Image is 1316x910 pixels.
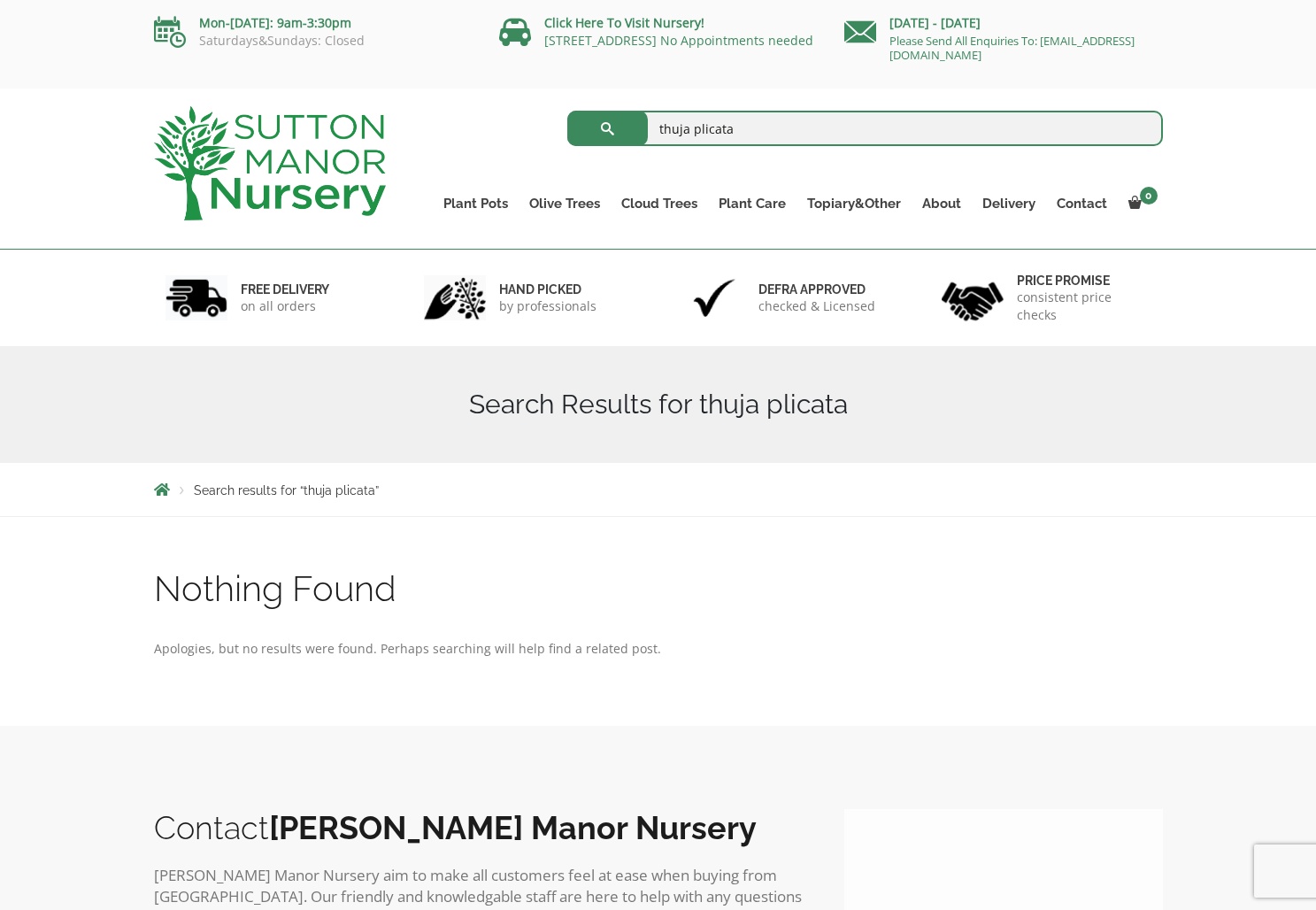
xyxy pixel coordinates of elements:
[544,32,813,49] a: [STREET_ADDRESS] No Appointments needed
[912,191,972,216] a: About
[154,106,386,220] img: logo
[519,191,611,216] a: Olive Trees
[1017,289,1151,324] p: consistent price checks
[611,191,708,216] a: Cloud Trees
[499,281,596,297] h6: hand picked
[844,12,1163,34] p: [DATE] - [DATE]
[241,297,329,315] p: on all orders
[433,191,519,216] a: Plant Pots
[544,14,704,31] a: Click Here To Visit Nursery!
[1140,187,1158,204] span: 0
[1046,191,1118,216] a: Contact
[1118,191,1163,216] a: 0
[797,191,912,216] a: Topiary&Other
[567,111,1163,146] input: Search...
[154,34,473,48] p: Saturdays&Sundays: Closed
[942,271,1004,325] img: 4.jpg
[269,809,757,846] b: [PERSON_NAME] Manor Nursery
[758,281,875,297] h6: Defra approved
[154,809,809,846] h2: Contact
[889,33,1135,63] a: Please Send All Enquiries To: [EMAIL_ADDRESS][DOMAIN_NAME]
[1017,273,1151,289] h6: Price promise
[499,297,596,315] p: by professionals
[424,275,486,320] img: 2.jpg
[165,275,227,320] img: 1.jpg
[683,275,745,320] img: 3.jpg
[154,482,1163,497] nav: Breadcrumbs
[154,389,1163,420] h1: Search Results for thuja plicata
[758,297,875,315] p: checked & Licensed
[154,12,473,34] p: Mon-[DATE]: 9am-3:30pm
[972,191,1046,216] a: Delivery
[194,483,379,497] span: Search results for “thuja plicata”
[708,191,797,216] a: Plant Care
[154,570,1163,607] h1: Nothing Found
[241,281,329,297] h6: FREE DELIVERY
[154,638,1163,659] p: Apologies, but no results were found. Perhaps searching will help find a related post.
